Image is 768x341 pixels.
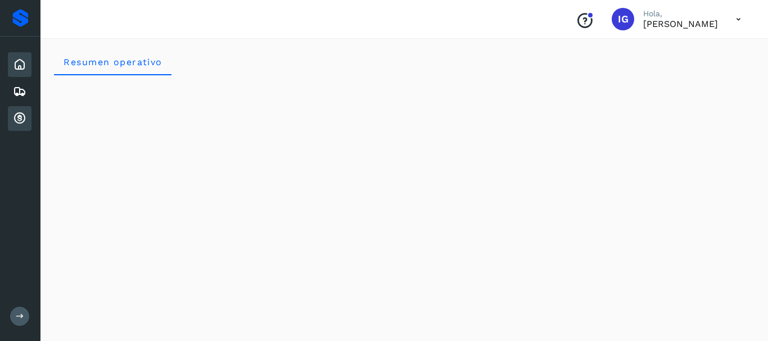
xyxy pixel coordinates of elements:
[63,57,162,67] span: Resumen operativo
[8,79,31,104] div: Embarques
[643,19,718,29] p: ISABEL GARDUÑO DORANTES
[8,106,31,131] div: Cuentas por cobrar
[643,9,718,19] p: Hola,
[8,52,31,77] div: Inicio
